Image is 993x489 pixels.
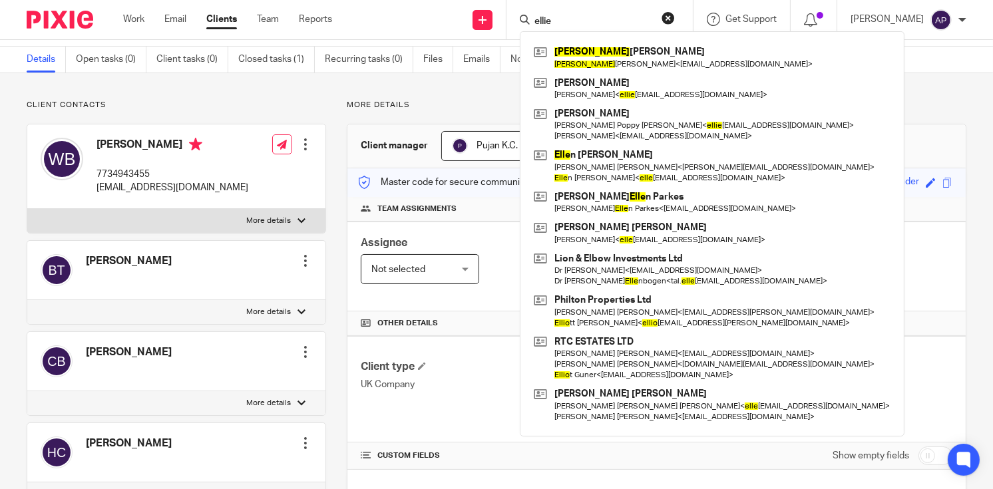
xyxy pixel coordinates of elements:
[299,13,332,26] a: Reports
[725,15,777,24] span: Get Support
[347,100,966,110] p: More details
[164,13,186,26] a: Email
[97,168,248,181] p: 7734943455
[377,204,457,214] span: Team assignments
[361,450,656,461] h4: CUSTOM FIELDS
[41,345,73,377] img: svg%3E
[206,13,237,26] a: Clients
[833,449,909,462] label: Show empty fields
[246,216,291,226] p: More details
[86,345,172,359] h4: [PERSON_NAME]
[86,254,172,268] h4: [PERSON_NAME]
[423,47,453,73] a: Files
[41,436,73,468] img: svg%3E
[477,141,518,150] span: Pujan K.C.
[851,13,924,26] p: [PERSON_NAME]
[246,307,291,317] p: More details
[27,11,93,29] img: Pixie
[510,47,559,73] a: Notes (1)
[662,11,675,25] button: Clear
[257,13,279,26] a: Team
[189,138,202,151] i: Primary
[97,138,248,154] h4: [PERSON_NAME]
[27,100,326,110] p: Client contacts
[41,254,73,286] img: svg%3E
[41,138,83,180] img: svg%3E
[377,318,438,329] span: Other details
[371,265,425,274] span: Not selected
[86,436,172,450] h4: [PERSON_NAME]
[463,47,500,73] a: Emails
[97,181,248,194] p: [EMAIL_ADDRESS][DOMAIN_NAME]
[325,47,413,73] a: Recurring tasks (0)
[27,47,66,73] a: Details
[76,47,146,73] a: Open tasks (0)
[156,47,228,73] a: Client tasks (0)
[361,360,656,374] h4: Client type
[123,13,144,26] a: Work
[361,139,428,152] h3: Client manager
[246,398,291,408] p: More details
[361,238,407,248] span: Assignee
[238,47,315,73] a: Closed tasks (1)
[533,16,653,28] input: Search
[357,176,587,189] p: Master code for secure communications and files
[452,138,468,154] img: svg%3E
[930,9,952,31] img: svg%3E
[361,378,656,391] p: UK Company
